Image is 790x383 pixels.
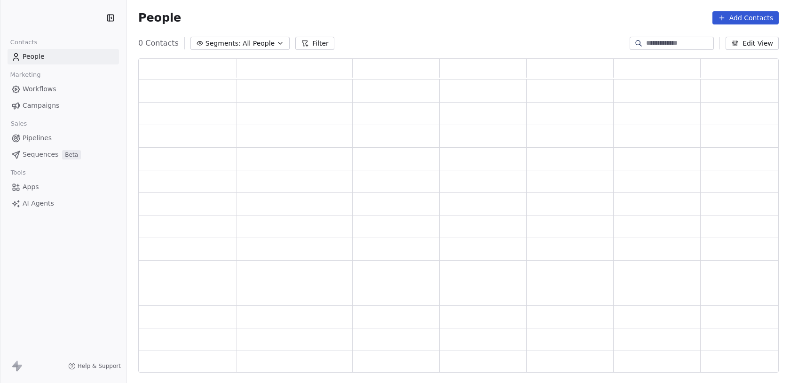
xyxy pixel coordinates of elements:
span: Sales [7,117,31,131]
div: grid [139,80,788,373]
a: Workflows [8,81,119,97]
span: All People [243,39,275,48]
span: Workflows [23,84,56,94]
span: Pipelines [23,133,52,143]
span: Contacts [6,35,41,49]
button: Filter [295,37,334,50]
a: Help & Support [68,362,121,370]
a: Apps [8,179,119,195]
span: Sequences [23,150,58,160]
a: SequencesBeta [8,147,119,162]
span: Marketing [6,68,45,82]
a: Campaigns [8,98,119,113]
button: Edit View [726,37,779,50]
span: Segments: [205,39,241,48]
span: Beta [62,150,81,160]
button: Add Contacts [712,11,779,24]
span: Campaigns [23,101,59,111]
span: AI Agents [23,199,54,208]
a: People [8,49,119,64]
span: Help & Support [78,362,121,370]
span: People [138,11,181,25]
a: Pipelines [8,130,119,146]
span: Tools [7,166,30,180]
span: People [23,52,45,62]
span: Apps [23,182,39,192]
a: AI Agents [8,196,119,211]
span: 0 Contacts [138,38,179,49]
